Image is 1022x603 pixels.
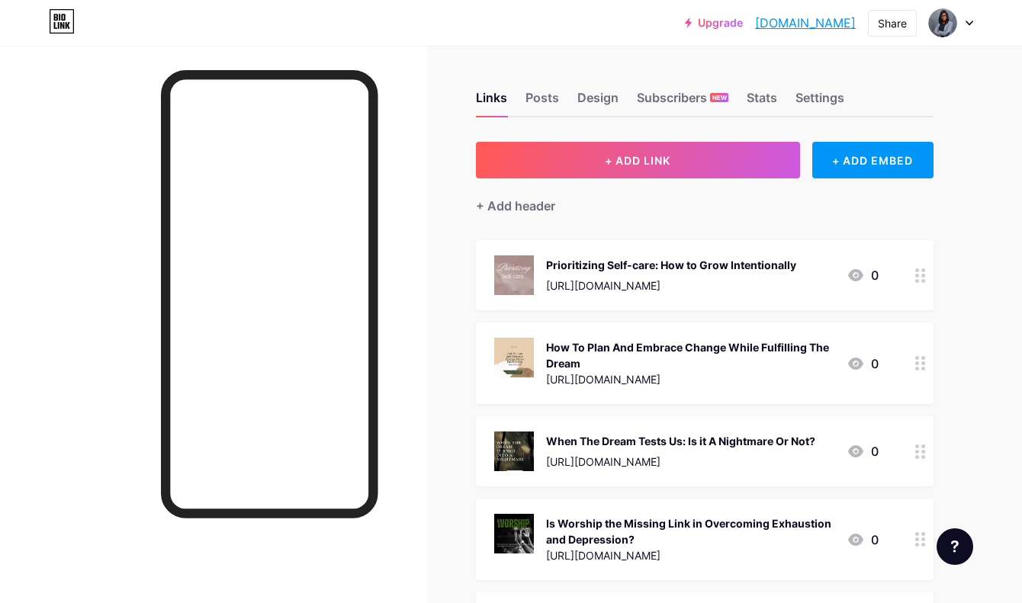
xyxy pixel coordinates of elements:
[812,142,934,178] div: + ADD EMBED
[847,442,879,460] div: 0
[546,257,796,273] div: Prioritizing Self-care: How to Grow Intentionally
[847,354,879,373] div: 0
[494,514,534,553] img: Is Worship the Missing Link in Overcoming Exhaustion and Depression?
[494,338,534,377] img: How To Plan And Embrace Change While Fulfilling The Dream
[546,339,834,371] div: How To Plan And Embrace Change While Fulfilling The Dream
[546,547,834,563] div: [URL][DOMAIN_NAME]
[494,431,534,471] img: When The Dream Tests Us: Is it A Nightmare Or Not?
[847,531,879,549] div: 0
[878,15,907,31] div: Share
[747,88,777,116] div: Stats
[546,277,796,293] div: [URL][DOMAIN_NAME]
[546,433,815,449] div: When The Dream Tests Us: Is it A Nightmare Or Not?
[476,197,555,215] div: + Add header
[685,17,743,29] a: Upgrade
[494,255,534,295] img: Prioritizing Self-care: How to Grow Intentionally
[546,515,834,547] div: Is Worship the Missing Link in Overcoming Exhaustion and Depression?
[712,93,727,102] span: NEW
[525,88,559,116] div: Posts
[577,88,619,116] div: Design
[546,454,815,470] div: [URL][DOMAIN_NAME]
[928,8,957,37] img: sanchiagayle
[755,14,856,32] a: [DOMAIN_NAME]
[476,88,507,116] div: Links
[605,154,670,167] span: + ADD LINK
[795,88,844,116] div: Settings
[847,266,879,284] div: 0
[476,142,800,178] button: + ADD LINK
[546,371,834,387] div: [URL][DOMAIN_NAME]
[637,88,728,116] div: Subscribers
